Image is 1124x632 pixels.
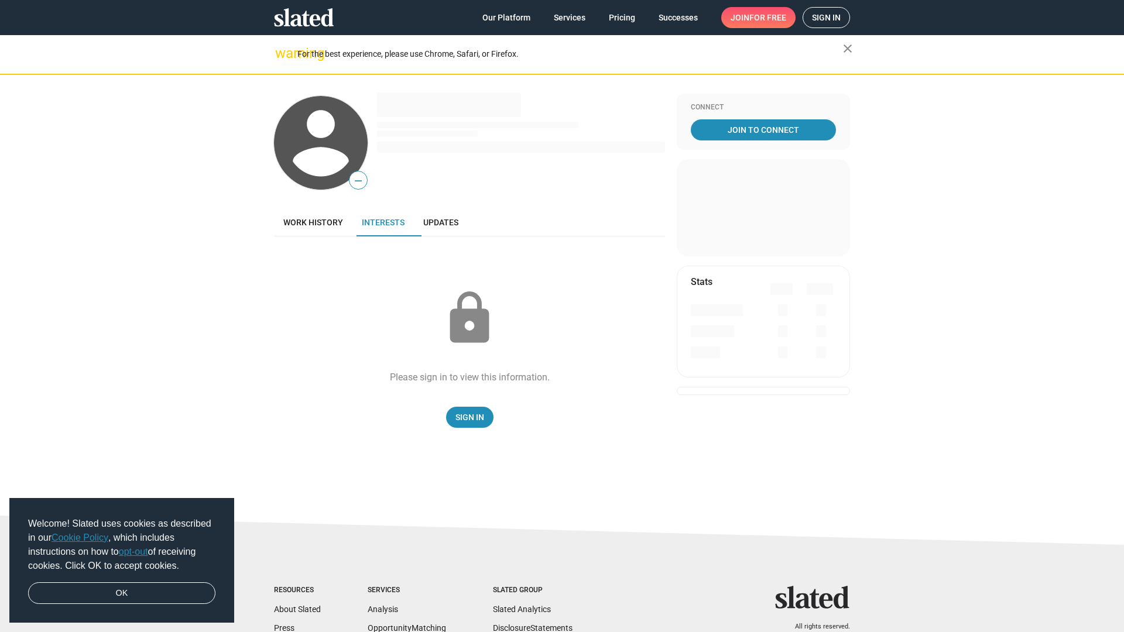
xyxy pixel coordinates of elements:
div: Connect [691,103,836,112]
div: For the best experience, please use Chrome, Safari, or Firefox. [297,46,843,62]
span: Pricing [609,7,635,28]
mat-icon: warning [275,46,289,60]
a: Our Platform [473,7,540,28]
div: Services [368,586,446,595]
mat-icon: close [841,42,855,56]
a: Pricing [599,7,645,28]
a: Sign in [803,7,850,28]
a: Join To Connect [691,119,836,140]
a: dismiss cookie message [28,582,215,604]
a: About Slated [274,604,321,614]
span: Join [731,7,786,28]
span: Join To Connect [693,119,834,140]
div: Resources [274,586,321,595]
span: Interests [362,218,405,227]
span: Successes [659,7,698,28]
a: Services [544,7,595,28]
a: opt-out [119,547,148,557]
mat-card-title: Stats [691,276,712,288]
div: Slated Group [493,586,573,595]
span: Welcome! Slated uses cookies as described in our , which includes instructions on how to of recei... [28,517,215,573]
span: Sign in [812,8,841,28]
a: Cookie Policy [52,533,108,542]
div: Please sign in to view this information. [390,371,550,383]
a: Slated Analytics [493,604,551,614]
span: Services [554,7,585,28]
span: — [349,173,367,188]
a: Successes [649,7,707,28]
a: Joinfor free [721,7,796,28]
span: Sign In [455,407,484,428]
a: Updates [414,208,468,236]
a: Work history [274,208,352,236]
mat-icon: lock [440,289,499,348]
div: cookieconsent [9,498,234,623]
span: Our Platform [482,7,530,28]
span: for free [749,7,786,28]
a: Analysis [368,604,398,614]
a: Interests [352,208,414,236]
span: Work history [283,218,343,227]
a: Sign In [446,407,494,428]
span: Updates [423,218,458,227]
